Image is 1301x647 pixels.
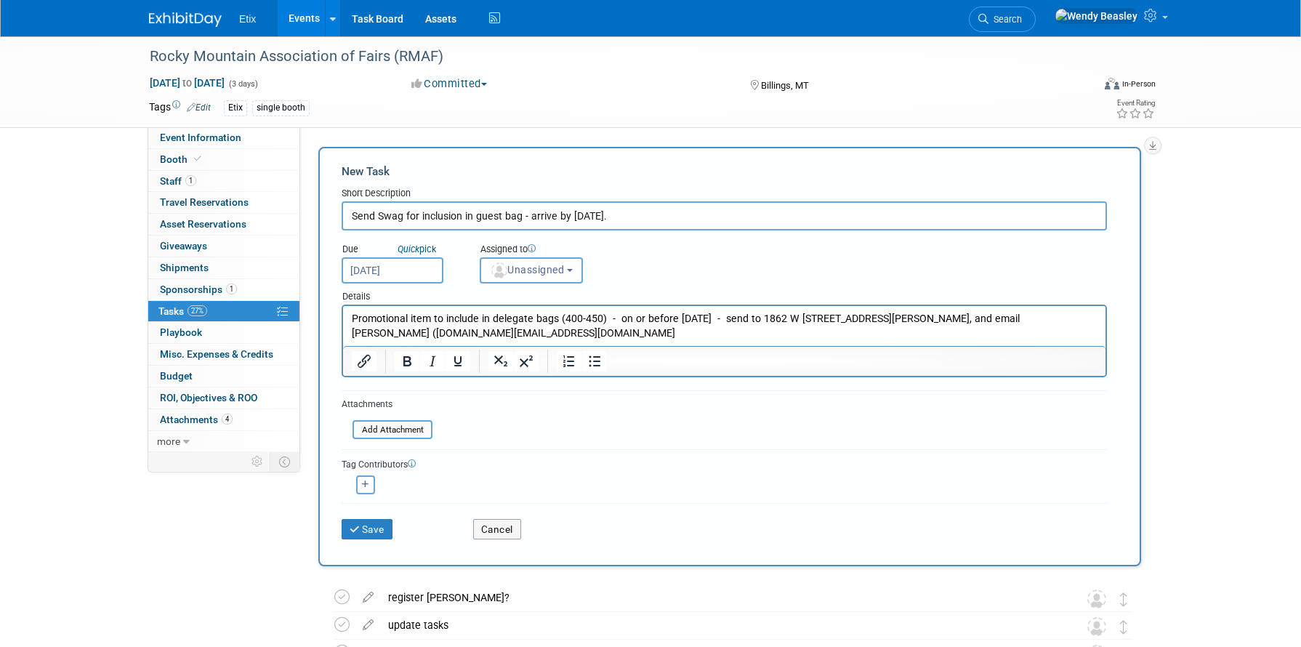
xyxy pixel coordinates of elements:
[148,192,299,213] a: Travel Reservations
[342,519,392,539] button: Save
[342,164,1107,180] div: New Task
[148,409,299,430] a: Attachments4
[395,243,439,255] a: Quickpick
[988,14,1022,25] span: Search
[224,100,247,116] div: Etix
[342,201,1107,230] input: Name of task or a short description
[342,257,443,284] input: Due Date
[490,264,564,276] span: Unassigned
[1116,100,1155,107] div: Event Rating
[582,351,607,371] button: Bullet list
[187,103,211,113] a: Edit
[160,175,196,187] span: Staff
[160,240,207,252] span: Giveaways
[514,351,539,371] button: Superscript
[969,7,1036,32] a: Search
[148,279,299,300] a: Sponsorships1
[160,414,233,425] span: Attachments
[420,351,445,371] button: Italic
[148,366,299,387] a: Budget
[226,284,237,294] span: 1
[343,306,1105,346] iframe: Rich Text Area
[761,80,809,91] span: Billings, MT
[149,76,225,89] span: [DATE] [DATE]
[1087,590,1106,608] img: Unassigned
[342,243,458,257] div: Due
[342,187,1107,201] div: Short Description
[185,175,196,186] span: 1
[355,619,381,632] a: edit
[160,370,193,382] span: Budget
[222,414,233,425] span: 4
[149,12,222,27] img: ExhibitDay
[145,44,1070,70] div: Rocky Mountain Association of Fairs (RMAF)
[148,236,299,257] a: Giveaways
[381,585,1058,610] div: register [PERSON_NAME]?
[1055,8,1138,24] img: Wendy Beasley
[160,392,257,403] span: ROI, Objectives & ROO
[480,243,655,257] div: Assigned to
[148,387,299,409] a: ROI, Objectives & ROO
[227,79,258,89] span: (3 days)
[148,344,299,365] a: Misc. Expenses & Credits
[557,351,581,371] button: Numbered list
[342,456,1107,471] div: Tag Contributors
[239,13,256,25] span: Etix
[148,214,299,235] a: Asset Reservations
[160,284,237,295] span: Sponsorships
[1006,76,1156,97] div: Event Format
[395,351,419,371] button: Bold
[149,100,211,116] td: Tags
[160,153,204,165] span: Booth
[148,257,299,278] a: Shipments
[342,284,1107,305] div: Details
[1120,620,1127,634] i: Move task
[480,257,583,284] button: Unassigned
[342,398,432,411] div: Attachments
[160,132,241,143] span: Event Information
[160,218,246,230] span: Asset Reservations
[180,77,194,89] span: to
[488,351,513,371] button: Subscript
[148,322,299,343] a: Playbook
[473,519,521,539] button: Cancel
[1105,78,1119,89] img: Format-Inperson.png
[160,262,209,273] span: Shipments
[188,305,207,316] span: 27%
[270,452,300,471] td: Toggle Event Tabs
[245,452,270,471] td: Personalize Event Tab Strip
[148,171,299,192] a: Staff1
[1121,79,1156,89] div: In-Person
[352,351,376,371] button: Insert/edit link
[148,431,299,452] a: more
[355,591,381,604] a: edit
[446,351,470,371] button: Underline
[158,305,207,317] span: Tasks
[194,155,201,163] i: Booth reservation complete
[406,76,493,92] button: Committed
[398,244,419,254] i: Quick
[160,196,249,208] span: Travel Reservations
[381,613,1058,638] div: update tasks
[148,127,299,148] a: Event Information
[160,348,273,360] span: Misc. Expenses & Credits
[1120,592,1127,606] i: Move task
[148,301,299,322] a: Tasks27%
[1087,617,1106,636] img: Unassigned
[148,149,299,170] a: Booth
[252,100,310,116] div: single booth
[157,435,180,447] span: more
[160,326,202,338] span: Playbook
